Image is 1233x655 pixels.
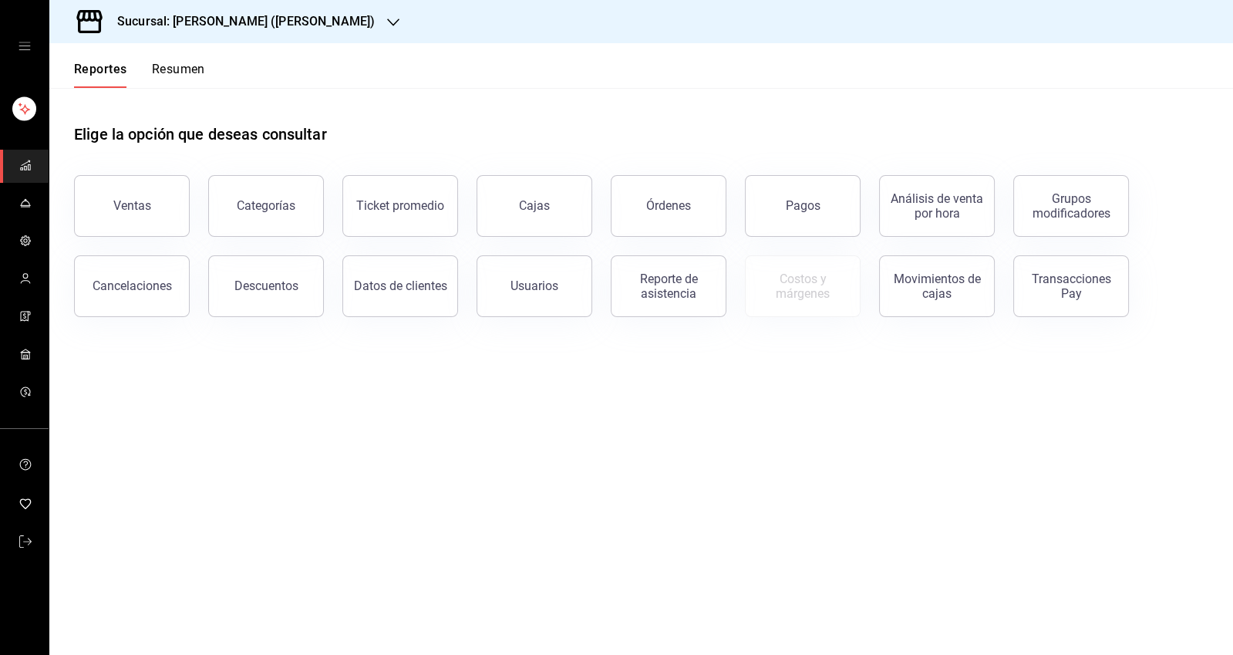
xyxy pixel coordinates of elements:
div: Transacciones Pay [1023,272,1119,301]
button: Usuarios [477,255,592,317]
div: Datos de clientes [354,279,447,293]
div: Movimientos de cajas [889,272,985,301]
div: Usuarios [510,279,558,293]
div: Ticket promedio [356,198,444,213]
button: Órdenes [611,175,726,237]
button: Datos de clientes [342,255,458,317]
h1: Elige la opción que deseas consultar [74,123,327,146]
div: Costos y márgenes [755,272,851,301]
button: Cancelaciones [74,255,190,317]
button: Reportes [74,62,127,88]
button: Ventas [74,175,190,237]
button: Análisis de venta por hora [879,175,995,237]
button: Transacciones Pay [1013,255,1129,317]
div: Análisis de venta por hora [889,191,985,221]
div: Categorías [237,198,295,213]
a: Cajas [477,175,592,237]
div: Cajas [519,197,551,215]
h3: Sucursal: [PERSON_NAME] ([PERSON_NAME]) [105,12,375,31]
button: Reporte de asistencia [611,255,726,317]
button: Descuentos [208,255,324,317]
div: Ventas [113,198,151,213]
div: Pagos [786,198,820,213]
div: Órdenes [646,198,691,213]
button: Contrata inventarios para ver este reporte [745,255,861,317]
button: Movimientos de cajas [879,255,995,317]
div: Reporte de asistencia [621,272,716,301]
button: Grupos modificadores [1013,175,1129,237]
button: Pagos [745,175,861,237]
div: Cancelaciones [93,279,172,293]
div: navigation tabs [74,62,205,88]
button: Ticket promedio [342,175,458,237]
button: open drawer [19,40,31,52]
button: Categorías [208,175,324,237]
button: Resumen [152,62,205,88]
div: Grupos modificadores [1023,191,1119,221]
div: Descuentos [234,279,298,293]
